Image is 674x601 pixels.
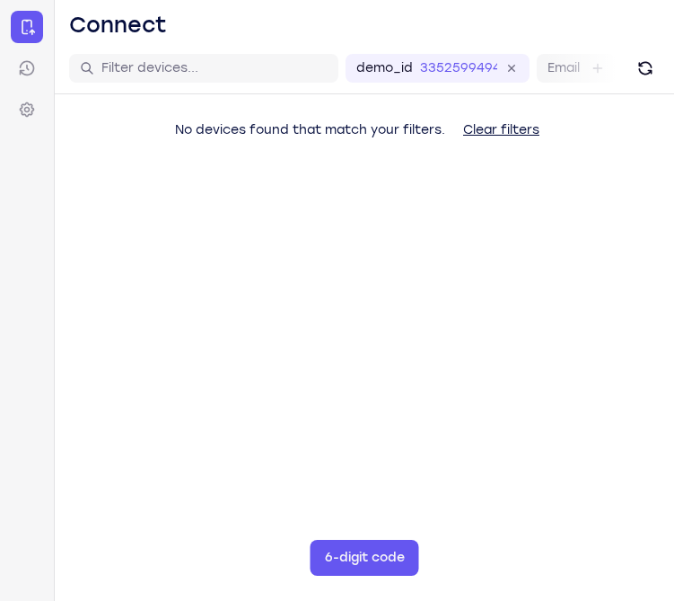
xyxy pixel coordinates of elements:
button: Clear filters [449,112,554,148]
a: Connect [11,11,43,43]
span: No devices found that match your filters. [175,122,445,137]
h1: Connect [69,11,167,40]
button: Refresh [631,54,660,83]
label: demo_id [356,59,413,77]
button: 6-digit code [311,540,419,576]
label: Email [547,59,580,77]
a: Settings [11,93,43,126]
input: Filter devices... [101,59,328,77]
a: Sessions [11,52,43,84]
